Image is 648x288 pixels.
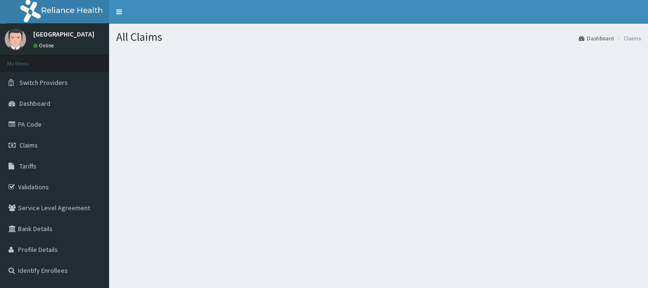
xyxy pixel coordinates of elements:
[19,162,37,170] span: Tariffs
[19,141,38,149] span: Claims
[33,31,94,37] p: [GEOGRAPHIC_DATA]
[615,34,641,42] li: Claims
[19,78,68,87] span: Switch Providers
[33,42,56,49] a: Online
[116,31,641,43] h1: All Claims
[19,99,50,108] span: Dashboard
[579,34,614,42] a: Dashboard
[5,28,26,50] img: User Image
